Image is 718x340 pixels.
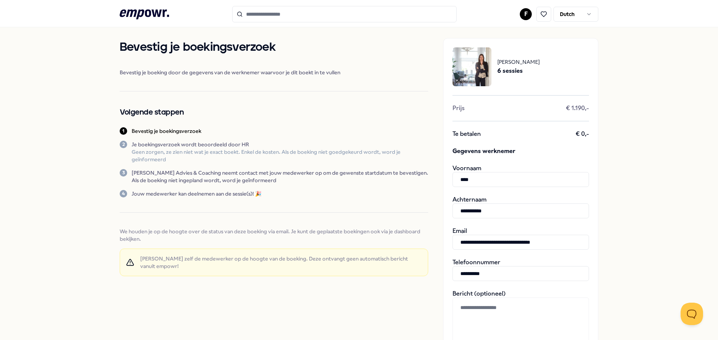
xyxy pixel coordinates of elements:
[681,303,703,325] iframe: Help Scout Beacon - Open
[232,6,457,22] input: Search for products, categories or subcategories
[132,141,428,148] p: Je boekingsverzoek wordt beoordeeld door HR
[120,169,127,177] div: 3
[452,227,589,250] div: Email
[132,190,261,197] p: Jouw medewerker kan deelnemen aan de sessie(s)! 🎉
[576,130,589,138] span: € 0,-
[140,255,422,270] span: [PERSON_NAME] zelf de medewerker op de hoogte van de boeking. Deze ontvangt geen automatisch beri...
[566,105,589,112] span: € 1.190,-
[120,141,127,148] div: 2
[132,169,428,184] p: [PERSON_NAME] Advies & Coaching neemt contact met jouw medewerker op om de gewenste startdatum te...
[497,58,540,66] span: [PERSON_NAME]
[497,66,540,76] span: 6 sessies
[452,105,464,112] span: Prijs
[452,130,481,138] span: Te betalen
[120,190,127,197] div: 4
[120,106,428,118] h2: Volgende stappen
[120,127,127,135] div: 1
[452,47,491,86] img: package image
[120,38,428,57] h1: Bevestig je boekingsverzoek
[452,259,589,281] div: Telefoonnummer
[120,69,428,76] span: Bevestig je boeking door de gegevens van de werknemer waarvoor je dit boekt in te vullen
[452,147,589,156] span: Gegevens werknemer
[132,148,428,163] p: Geen zorgen, ze zien niet wat je exact boekt. Enkel de kosten. Als de boeking niet goedgekeurd wo...
[120,228,428,243] span: We houden je op de hoogte over de status van deze boeking via email. Je kunt de geplaatste boekin...
[452,165,589,187] div: Voornaam
[452,196,589,218] div: Achternaam
[132,127,201,135] p: Bevestig je boekingsverzoek
[520,8,532,20] button: F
